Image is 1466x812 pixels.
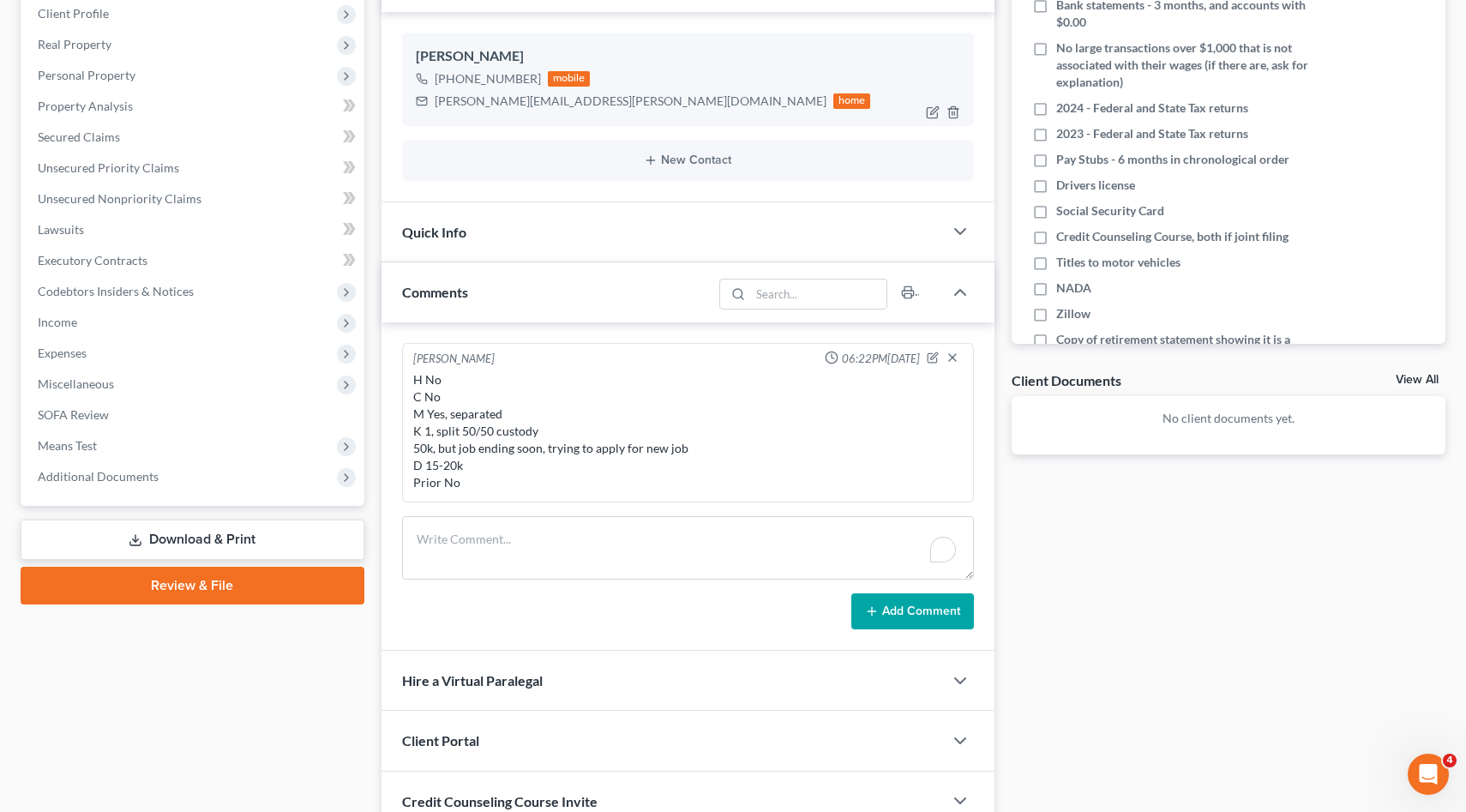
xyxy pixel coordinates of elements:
span: SOFA Review [38,407,109,422]
a: Review & File [21,567,364,604]
span: Executory Contracts [38,253,147,268]
span: Property Analysis [38,99,133,113]
span: Codebtors Insiders & Notices [38,284,194,298]
div: home [833,93,871,109]
span: Social Security Card [1056,202,1164,220]
span: 2024 - Federal and State Tax returns [1056,99,1248,117]
a: Unsecured Nonpriority Claims [24,183,364,214]
span: Hire a Virtual Paralegal [402,672,543,689]
a: SOFA Review [24,400,364,430]
a: Download & Print [21,520,364,560]
span: Credit Counseling Course Invite [402,793,598,809]
p: No client documents yet. [1025,410,1432,427]
div: Client Documents [1012,371,1121,389]
div: [PERSON_NAME] [413,351,495,368]
a: Secured Claims [24,122,364,153]
span: Copy of retirement statement showing it is a exempt asset if any [1056,331,1322,365]
span: Income [38,315,77,329]
span: Miscellaneous [38,376,114,391]
a: Unsecured Priority Claims [24,153,364,183]
textarea: To enrich screen reader interactions, please activate Accessibility in Grammarly extension settings [402,516,975,580]
span: Client Portal [402,732,479,749]
span: Credit Counseling Course, both if joint filing [1056,228,1289,245]
span: 4 [1443,754,1457,767]
span: Additional Documents [38,469,159,484]
div: [PERSON_NAME][EMAIL_ADDRESS][PERSON_NAME][DOMAIN_NAME] [435,93,826,110]
span: Personal Property [38,68,135,82]
button: Add Comment [851,593,974,629]
iframe: Intercom live chat [1408,754,1449,795]
span: 06:22PM[DATE] [842,351,920,367]
span: Unsecured Nonpriority Claims [38,191,201,206]
a: Executory Contracts [24,245,364,276]
a: View All [1396,374,1439,386]
span: Zillow [1056,305,1090,322]
span: Expenses [38,346,87,360]
div: H No C No M Yes, separated K 1, split 50/50 custody 50k, but job ending soon, trying to apply for... [413,371,964,491]
a: Lawsuits [24,214,364,245]
span: Unsecured Priority Claims [38,160,179,175]
input: Search... [751,280,887,309]
span: Quick Info [402,224,466,240]
span: NADA [1056,280,1091,297]
span: Real Property [38,37,111,51]
div: [PERSON_NAME] [416,46,961,67]
span: Means Test [38,438,97,453]
span: Drivers license [1056,177,1135,194]
span: Pay Stubs - 6 months in chronological order [1056,151,1289,168]
span: Titles to motor vehicles [1056,254,1181,271]
button: New Contact [416,153,961,167]
span: Secured Claims [38,129,120,144]
span: Lawsuits [38,222,84,237]
div: [PHONE_NUMBER] [435,70,541,87]
span: 2023 - Federal and State Tax returns [1056,125,1248,142]
span: No large transactions over $1,000 that is not associated with their wages (if there are, ask for ... [1056,39,1322,91]
div: mobile [548,71,591,87]
a: Property Analysis [24,91,364,122]
span: Client Profile [38,6,109,21]
span: Comments [402,284,468,300]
